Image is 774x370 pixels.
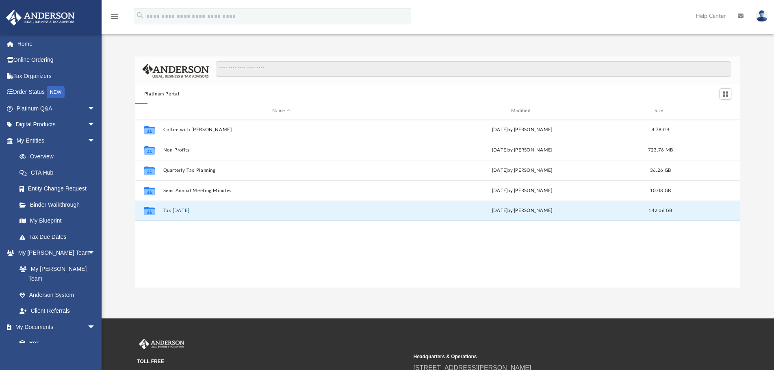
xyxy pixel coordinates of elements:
[11,261,100,287] a: My [PERSON_NAME] Team
[87,132,104,149] span: arrow_drop_down
[756,10,768,22] img: User Pic
[87,100,104,117] span: arrow_drop_down
[403,126,640,133] div: [DATE] by [PERSON_NAME]
[6,117,108,133] a: Digital Productsarrow_drop_down
[644,107,676,115] div: Size
[6,52,108,68] a: Online Ordering
[650,168,671,172] span: 36.26 GB
[163,168,400,173] button: Quarterly Tax Planning
[163,188,400,193] button: Semi Annual Meeting Minutes
[6,319,104,335] a: My Documentsarrow_drop_down
[6,100,108,117] a: Platinum Q&Aarrow_drop_down
[680,107,737,115] div: id
[137,339,186,349] img: Anderson Advisors Platinum Portal
[6,245,104,261] a: My [PERSON_NAME] Teamarrow_drop_down
[403,167,640,174] div: [DATE] by [PERSON_NAME]
[11,213,104,229] a: My Blueprint
[110,11,119,21] i: menu
[135,119,741,288] div: grid
[11,181,108,197] a: Entity Change Request
[139,107,159,115] div: id
[144,91,180,98] button: Platinum Portal
[216,61,731,77] input: Search files and folders
[87,319,104,335] span: arrow_drop_down
[11,287,104,303] a: Anderson System
[403,107,641,115] div: Modified
[163,208,400,213] button: Tax [DATE]
[11,149,108,165] a: Overview
[87,245,104,262] span: arrow_drop_down
[163,147,400,153] button: Non-Profits
[11,303,104,319] a: Client Referrals
[651,127,669,132] span: 4.78 GB
[110,15,119,21] a: menu
[648,147,673,152] span: 723.76 MB
[87,117,104,133] span: arrow_drop_down
[403,146,640,154] div: [DATE] by [PERSON_NAME]
[648,208,672,213] span: 142.06 GB
[137,358,408,365] small: TOLL FREE
[6,84,108,101] a: Order StatusNEW
[403,207,640,214] div: [DATE] by [PERSON_NAME]
[403,187,640,194] div: [DATE] by [PERSON_NAME]
[414,353,684,360] small: Headquarters & Operations
[163,127,400,132] button: Coffee with [PERSON_NAME]
[720,88,732,100] button: Switch to Grid View
[11,197,108,213] a: Binder Walkthrough
[6,132,108,149] a: My Entitiesarrow_drop_down
[163,107,400,115] div: Name
[650,188,671,193] span: 10.08 GB
[4,10,77,26] img: Anderson Advisors Platinum Portal
[11,164,108,181] a: CTA Hub
[6,36,108,52] a: Home
[136,11,145,20] i: search
[47,86,65,98] div: NEW
[6,68,108,84] a: Tax Organizers
[11,335,100,351] a: Box
[11,229,108,245] a: Tax Due Dates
